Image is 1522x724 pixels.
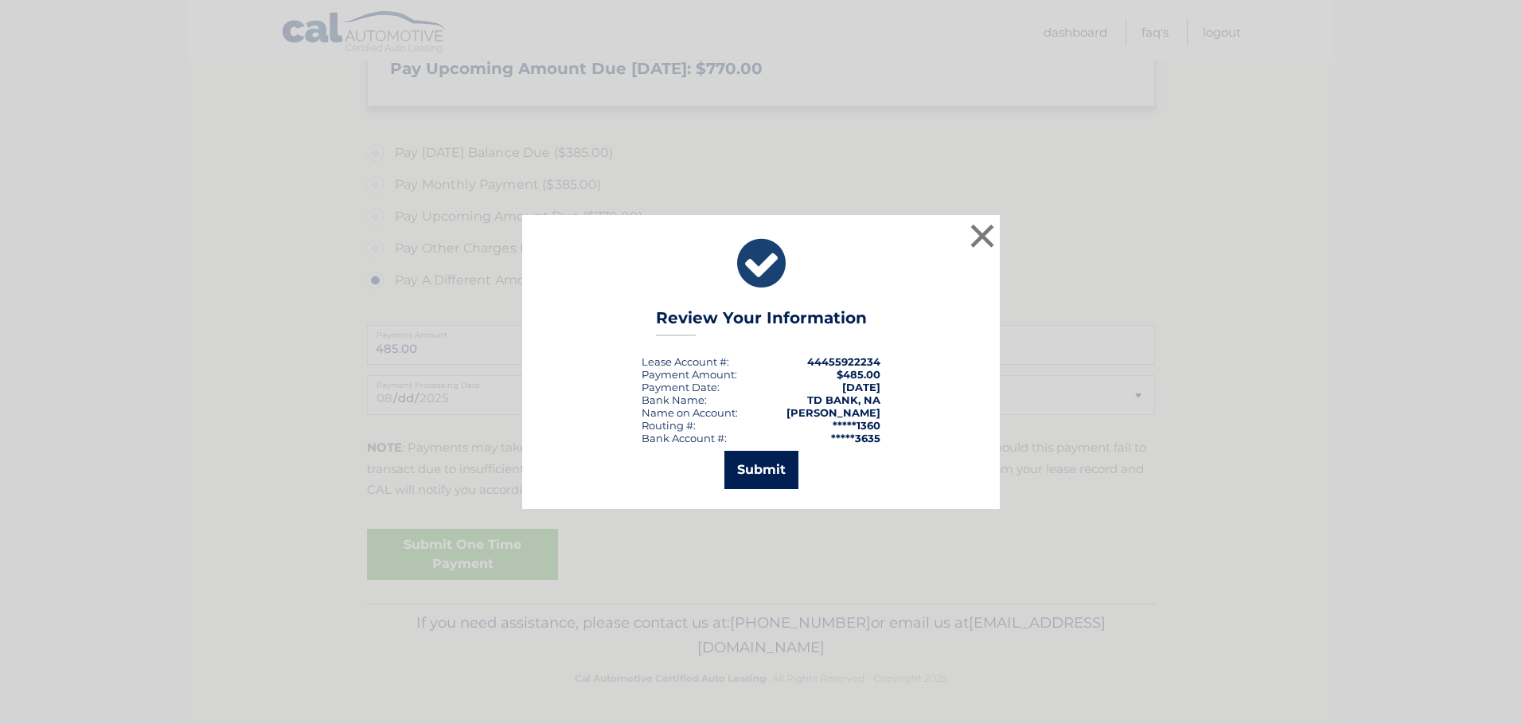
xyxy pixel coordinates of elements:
[642,393,707,406] div: Bank Name:
[642,381,717,393] span: Payment Date
[807,393,880,406] strong: TD BANK, NA
[656,308,867,336] h3: Review Your Information
[966,220,998,252] button: ×
[642,406,738,419] div: Name on Account:
[642,368,737,381] div: Payment Amount:
[842,381,880,393] span: [DATE]
[724,451,798,489] button: Submit
[642,355,729,368] div: Lease Account #:
[786,406,880,419] strong: [PERSON_NAME]
[837,368,880,381] span: $485.00
[642,419,696,432] div: Routing #:
[642,381,720,393] div: :
[642,432,727,444] div: Bank Account #:
[807,355,880,368] strong: 44455922234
